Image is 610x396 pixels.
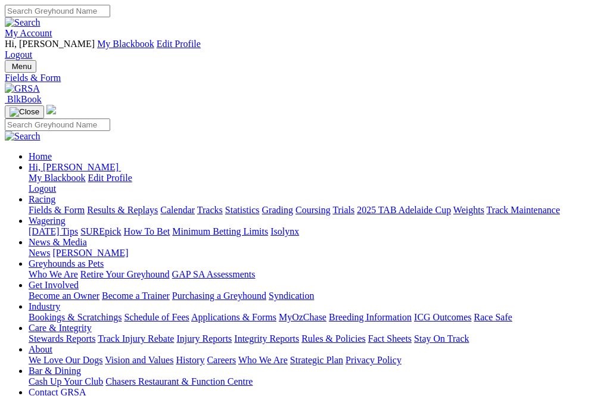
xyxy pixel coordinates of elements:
[29,162,119,172] span: Hi, [PERSON_NAME]
[5,49,32,60] a: Logout
[290,355,343,365] a: Strategic Plan
[295,205,331,215] a: Coursing
[176,355,204,365] a: History
[474,312,512,322] a: Race Safe
[29,333,605,344] div: Care & Integrity
[29,248,50,258] a: News
[5,17,41,28] img: Search
[207,355,236,365] a: Careers
[172,269,256,279] a: GAP SA Assessments
[124,312,189,322] a: Schedule of Fees
[87,205,158,215] a: Results & Replays
[368,333,412,344] a: Fact Sheets
[80,226,121,236] a: SUREpick
[29,173,86,183] a: My Blackbook
[191,312,276,322] a: Applications & Forms
[29,291,605,301] div: Get Involved
[46,105,56,114] img: logo-grsa-white.png
[97,39,154,49] a: My Blackbook
[29,205,605,216] div: Racing
[357,205,451,215] a: 2025 TAB Adelaide Cup
[5,73,605,83] a: Fields & Form
[29,226,78,236] a: [DATE] Tips
[29,237,87,247] a: News & Media
[270,226,299,236] a: Isolynx
[29,226,605,237] div: Wagering
[487,205,560,215] a: Track Maintenance
[29,205,85,215] a: Fields & Form
[29,183,56,194] a: Logout
[29,376,605,387] div: Bar & Dining
[5,39,605,60] div: My Account
[414,312,471,322] a: ICG Outcomes
[29,269,605,280] div: Greyhounds as Pets
[346,355,402,365] a: Privacy Policy
[160,205,195,215] a: Calendar
[414,333,469,344] a: Stay On Track
[98,333,174,344] a: Track Injury Rebate
[238,355,288,365] a: Who We Are
[5,83,40,94] img: GRSA
[5,94,42,104] a: BlkBook
[29,312,122,322] a: Bookings & Scratchings
[105,376,253,386] a: Chasers Restaurant & Function Centre
[176,333,232,344] a: Injury Reports
[29,269,78,279] a: Who We Are
[332,205,354,215] a: Trials
[102,291,170,301] a: Become a Trainer
[197,205,223,215] a: Tracks
[29,194,55,204] a: Racing
[29,355,102,365] a: We Love Our Dogs
[157,39,201,49] a: Edit Profile
[329,312,412,322] a: Breeding Information
[29,216,66,226] a: Wagering
[172,226,268,236] a: Minimum Betting Limits
[29,280,79,290] a: Get Involved
[29,376,103,386] a: Cash Up Your Club
[124,226,170,236] a: How To Bet
[29,323,92,333] a: Care & Integrity
[80,269,170,279] a: Retire Your Greyhound
[29,301,60,311] a: Industry
[5,39,95,49] span: Hi, [PERSON_NAME]
[5,131,41,142] img: Search
[234,333,299,344] a: Integrity Reports
[29,333,95,344] a: Stewards Reports
[5,5,110,17] input: Search
[269,291,314,301] a: Syndication
[12,62,32,71] span: Menu
[5,60,36,73] button: Toggle navigation
[29,248,605,258] div: News & Media
[5,105,44,119] button: Toggle navigation
[10,107,39,117] img: Close
[29,344,52,354] a: About
[29,291,99,301] a: Become an Owner
[29,162,121,172] a: Hi, [PERSON_NAME]
[29,312,605,323] div: Industry
[29,151,52,161] a: Home
[88,173,132,183] a: Edit Profile
[5,28,52,38] a: My Account
[225,205,260,215] a: Statistics
[5,119,110,131] input: Search
[262,205,293,215] a: Grading
[453,205,484,215] a: Weights
[105,355,173,365] a: Vision and Values
[29,355,605,366] div: About
[52,248,128,258] a: [PERSON_NAME]
[7,94,42,104] span: BlkBook
[29,258,104,269] a: Greyhounds as Pets
[29,173,605,194] div: Hi, [PERSON_NAME]
[279,312,326,322] a: MyOzChase
[301,333,366,344] a: Rules & Policies
[172,291,266,301] a: Purchasing a Greyhound
[29,366,81,376] a: Bar & Dining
